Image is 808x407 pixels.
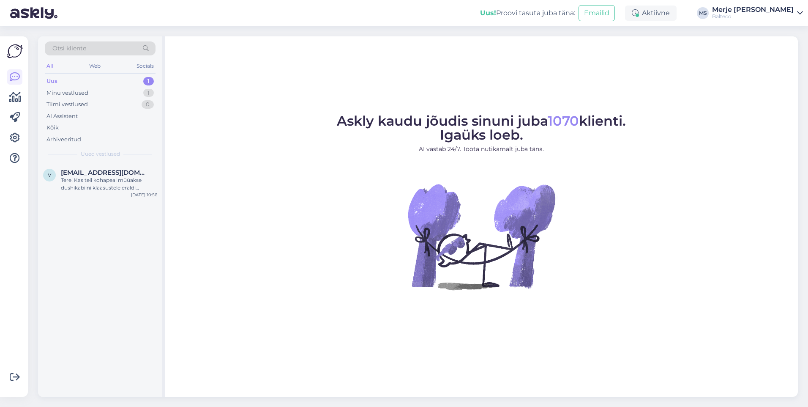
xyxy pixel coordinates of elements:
[131,192,157,198] div: [DATE] 10:56
[46,112,78,121] div: AI Assistent
[81,150,120,158] span: Uued vestlused
[46,89,88,97] div: Minu vestlused
[143,77,154,85] div: 1
[337,145,626,154] p: AI vastab 24/7. Tööta nutikamalt juba täna.
[61,176,157,192] div: Tere! Kas teil kohapeal müüakse dushikabiini klaasustele eraldi uksenupe või käepidemeid?
[480,8,575,18] div: Proovi tasuta juba täna:
[712,6,803,20] a: Merje [PERSON_NAME]Balteco
[46,124,59,132] div: Kõik
[625,5,677,21] div: Aktiivne
[46,77,57,85] div: Uus
[697,7,709,19] div: MS
[548,113,579,129] span: 1070
[142,100,154,109] div: 0
[46,135,81,144] div: Arhiveeritud
[52,44,86,53] span: Otsi kliente
[61,169,149,176] span: vlad13678@gmail.com
[48,172,51,178] span: v
[480,9,496,17] b: Uus!
[712,6,794,13] div: Merje [PERSON_NAME]
[87,60,102,71] div: Web
[143,89,154,97] div: 1
[46,100,88,109] div: Tiimi vestlused
[135,60,156,71] div: Socials
[45,60,55,71] div: All
[337,113,626,143] span: Askly kaudu jõudis sinuni juba klienti. Igaüks loeb.
[405,160,557,313] img: No Chat active
[579,5,615,21] button: Emailid
[7,43,23,59] img: Askly Logo
[712,13,794,20] div: Balteco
